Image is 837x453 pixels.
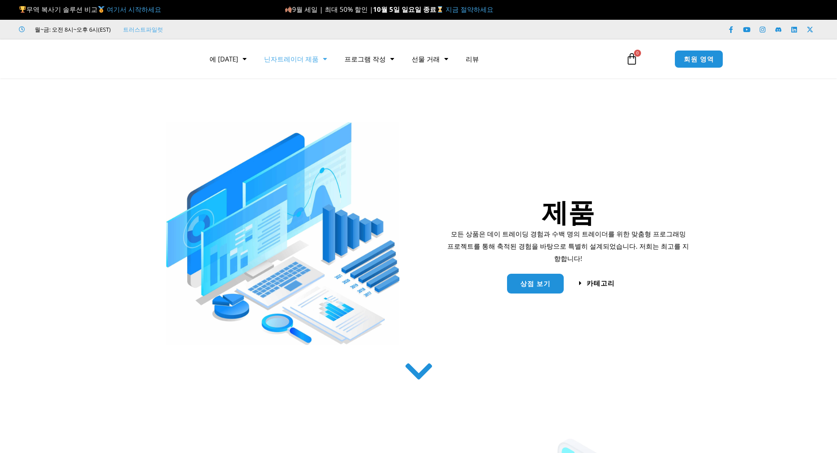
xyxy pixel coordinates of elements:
[255,49,336,69] a: 닌자트레이더 제품
[579,280,615,286] a: 카테고리
[26,5,98,14] font: 무역 복사기 솔루션 비교
[587,279,615,287] font: 카테고리
[457,49,488,69] a: 리뷰
[292,5,373,14] font: 9월 세일 | 최대 50% 할인 |
[210,54,238,63] font: 에 [DATE]
[285,6,292,13] img: 🍂
[166,122,399,345] img: 제품 섹션 확장 | 저렴한 지표 – NinjaTrader
[507,274,564,294] a: 상점 보기
[123,25,163,33] font: 트러스트파일럿
[19,6,26,13] img: 🏆
[336,49,403,69] a: 프로그램 작성
[35,25,111,33] font: 월~금: 오전 8시~오후 6시(EST)
[520,279,551,288] font: 상점 보기
[412,54,440,63] font: 선물 거래
[636,50,639,56] font: 0
[89,43,184,75] img: LogoAI | 저렴한 지표 – NinjaTrader
[344,54,386,63] font: 프로그램 작성
[264,54,319,63] font: 닌자트레이더 제품
[674,50,723,68] a: 회원 영역
[437,6,443,13] img: ⌛
[403,49,457,69] a: 선물 거래
[123,24,163,35] a: 트러스트파일럿
[201,49,616,69] nav: 메뉴
[201,49,255,69] a: 에 [DATE]
[542,194,594,230] font: 제품
[373,5,436,14] font: 10월 5일 일요일 종료
[107,5,161,14] a: 여기서 시작하세요
[446,5,493,14] a: 지금 절약하세요
[447,229,689,263] font: 모든 상품은 데이 트레이딩 경험과 수백 명의 트레이더를 위한 맞춤형 프로그래밍 프로젝트를 통해 축적된 경험을 바탕으로 특별히 설계되었습니다. 저희는 최고를 지향합니다!
[466,54,479,63] font: 리뷰
[612,46,651,72] a: 0
[98,6,105,13] img: 🥇
[684,54,714,63] font: 회원 영역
